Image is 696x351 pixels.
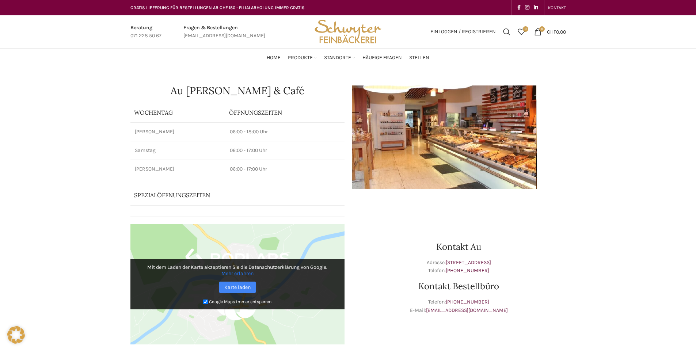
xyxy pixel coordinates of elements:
[515,3,523,13] a: Facebook social link
[352,298,566,314] p: Telefon: E-Mail:
[409,54,429,61] span: Stellen
[219,282,256,293] a: Karte laden
[352,243,566,251] h2: Kontakt Au
[324,50,355,65] a: Standorte
[446,299,489,305] a: [PHONE_NUMBER]
[130,5,305,10] span: GRATIS LIEFERUNG FÜR BESTELLUNGEN AB CHF 150 - FILIALABHOLUNG IMMER GRATIS
[532,3,540,13] a: Linkedin social link
[312,15,384,48] img: Bäckerei Schwyter
[530,24,570,39] a: 0 CHF0.00
[288,54,313,61] span: Produkte
[430,29,496,34] span: Einloggen / Registrieren
[229,108,341,117] p: ÖFFNUNGSZEITEN
[514,24,529,39] div: Meine Wunschliste
[547,28,556,35] span: CHF
[209,299,271,304] small: Google Maps immer entsperren
[523,3,532,13] a: Instagram social link
[135,128,221,136] p: [PERSON_NAME]
[446,259,491,266] a: [STREET_ADDRESS]
[136,264,339,276] p: Mit dem Laden der Karte akzeptieren Sie die Datenschutzerklärung von Google.
[362,54,402,61] span: Häufige Fragen
[539,26,545,32] span: 0
[135,165,221,173] p: [PERSON_NAME]
[352,282,566,291] h2: Kontakt Bestellbüro
[230,128,340,136] p: 06:00 - 18:00 Uhr
[267,50,281,65] a: Home
[183,24,265,40] a: Infobox link
[230,147,340,154] p: 06:00 - 17:00 Uhr
[130,85,345,96] h1: Au [PERSON_NAME] & Café
[130,24,161,40] a: Infobox link
[426,307,508,313] a: [EMAIL_ADDRESS][DOMAIN_NAME]
[203,300,208,304] input: Google Maps immer entsperren
[267,54,281,61] span: Home
[130,224,345,345] img: Google Maps
[409,50,429,65] a: Stellen
[127,50,570,65] div: Main navigation
[134,191,320,199] p: Spezialöffnungszeiten
[548,5,566,10] span: KONTAKT
[352,259,566,275] p: Adresse: Telefon:
[221,270,254,276] a: Mehr erfahren
[548,0,566,15] a: KONTAKT
[499,24,514,39] a: Suchen
[288,50,317,65] a: Produkte
[523,26,528,32] span: 0
[446,267,489,274] a: [PHONE_NUMBER]
[362,50,402,65] a: Häufige Fragen
[427,24,499,39] a: Einloggen / Registrieren
[312,28,384,34] a: Site logo
[324,54,351,61] span: Standorte
[134,108,222,117] p: Wochentag
[547,28,566,35] bdi: 0.00
[544,0,570,15] div: Secondary navigation
[230,165,340,173] p: 06:00 - 17:00 Uhr
[135,147,221,154] p: Samstag
[514,24,529,39] a: 0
